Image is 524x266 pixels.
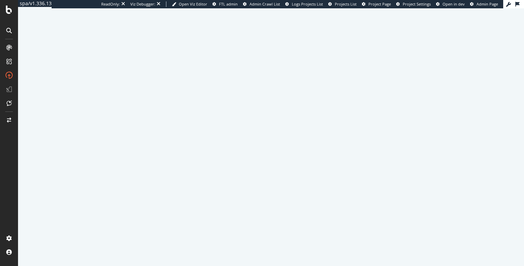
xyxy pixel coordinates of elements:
a: Projects List [328,1,357,7]
span: Admin Crawl List [250,1,280,7]
a: Project Settings [396,1,431,7]
div: ReadOnly: [101,1,120,7]
span: Open in dev [443,1,465,7]
a: Logs Projects List [285,1,323,7]
span: Projects List [335,1,357,7]
span: Project Settings [403,1,431,7]
span: Admin Page [477,1,498,7]
span: Open Viz Editor [179,1,207,7]
a: Project Page [362,1,391,7]
a: FTL admin [212,1,238,7]
a: Admin Page [470,1,498,7]
a: Open Viz Editor [172,1,207,7]
a: Open in dev [436,1,465,7]
div: animation [246,119,296,144]
span: Project Page [368,1,391,7]
a: Admin Crawl List [243,1,280,7]
span: Logs Projects List [292,1,323,7]
span: FTL admin [219,1,238,7]
div: Viz Debugger: [130,1,155,7]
